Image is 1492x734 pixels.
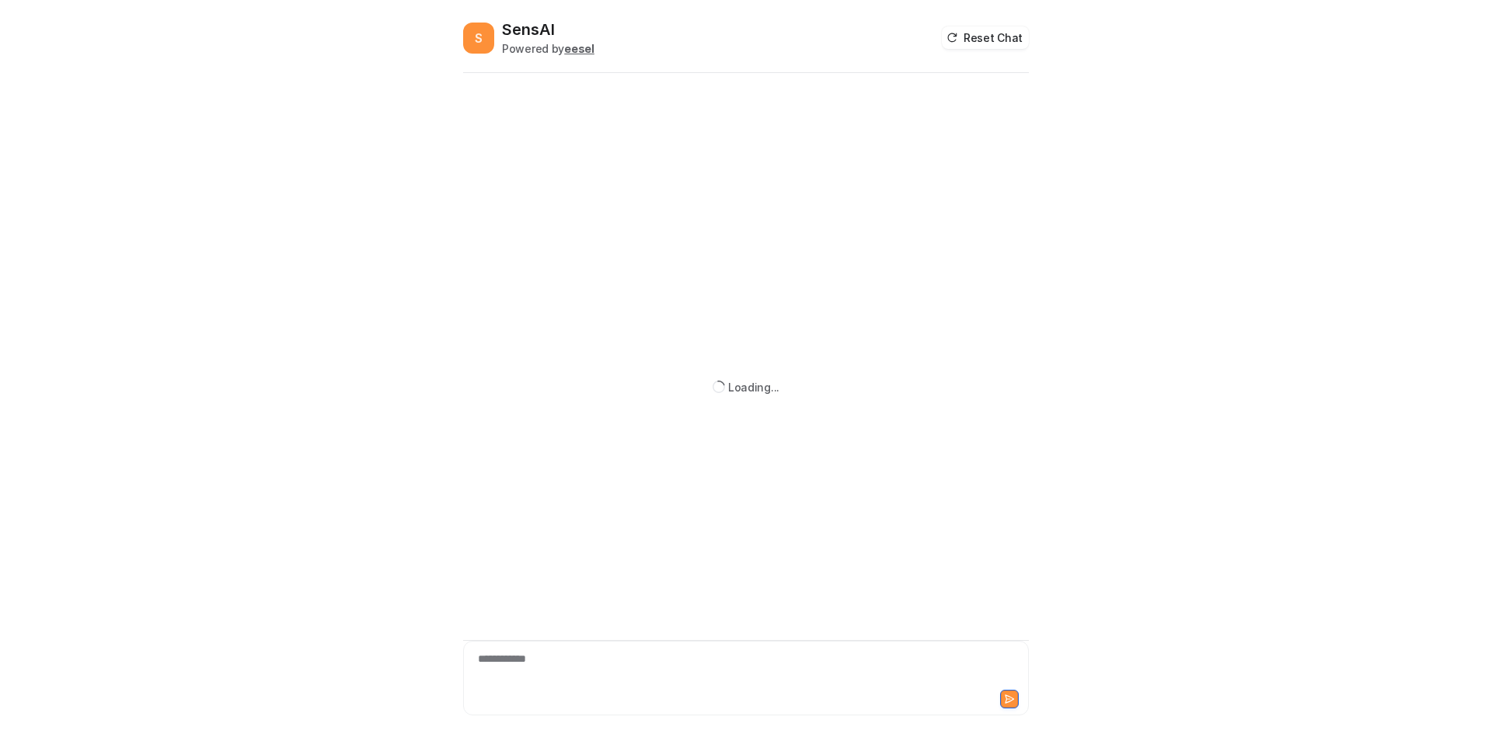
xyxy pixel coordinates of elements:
[942,26,1029,49] button: Reset Chat
[728,379,779,395] div: Loading...
[564,42,594,55] b: eesel
[502,19,594,40] h2: SensAI
[463,23,494,54] span: S
[502,40,594,57] div: Powered by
